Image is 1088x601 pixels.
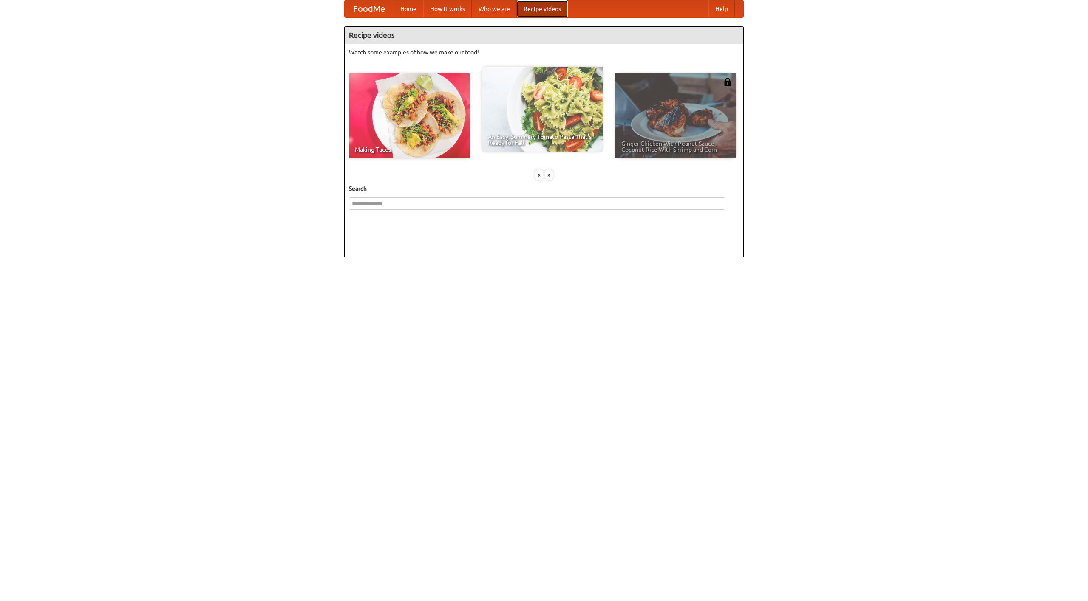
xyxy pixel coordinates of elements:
div: « [535,169,543,180]
div: » [545,169,553,180]
a: Recipe videos [517,0,568,17]
a: FoodMe [345,0,394,17]
h4: Recipe videos [345,27,743,44]
a: How it works [423,0,472,17]
a: Making Tacos [349,73,470,158]
span: Making Tacos [355,147,464,152]
a: Home [394,0,423,17]
a: An Easy, Summery Tomato Pasta That's Ready for Fall [482,67,603,152]
a: Who we are [472,0,517,17]
a: Help [708,0,735,17]
span: An Easy, Summery Tomato Pasta That's Ready for Fall [488,134,597,146]
p: Watch some examples of how we make our food! [349,48,739,56]
h5: Search [349,184,739,193]
img: 483408.png [723,78,732,86]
